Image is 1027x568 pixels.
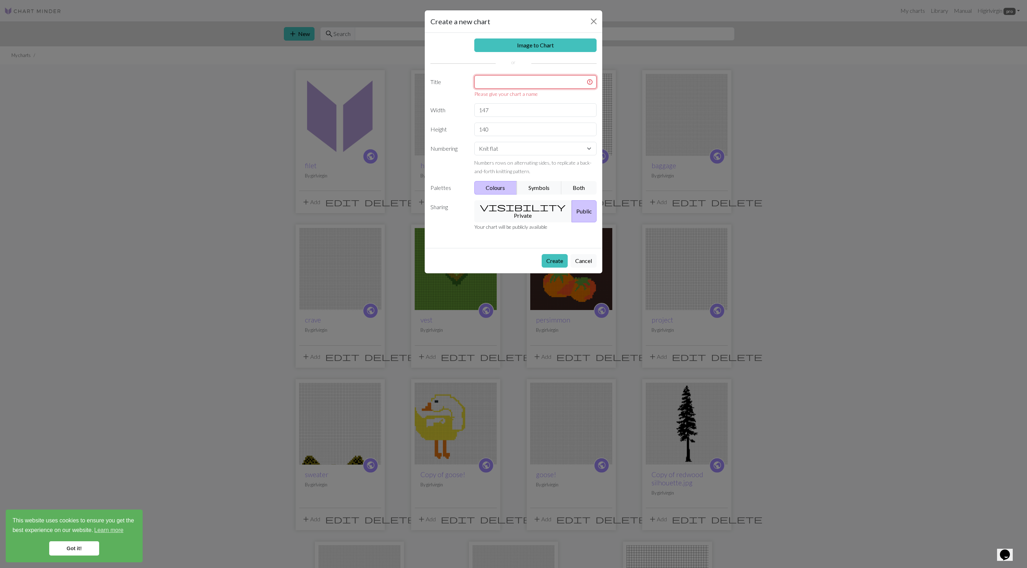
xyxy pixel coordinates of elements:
span: This website uses cookies to ensure you get the best experience on our website. [12,516,136,536]
small: Numbers rows on alternating sides, to replicate a back-and-forth knitting pattern. [474,160,592,174]
button: Symbols [517,181,562,195]
button: Create [542,254,568,268]
label: Title [426,75,470,98]
label: Palettes [426,181,470,195]
iframe: chat widget [997,539,1020,561]
a: dismiss cookie message [49,541,99,556]
div: Please give your chart a name [474,90,597,98]
small: Your chart will be publicly available [474,224,547,230]
button: Close [588,16,599,27]
button: Private [474,200,572,222]
a: Image to Chart [474,38,597,52]
span: visibility [480,202,566,212]
button: Cancel [571,254,597,268]
h5: Create a new chart [430,16,490,27]
label: Numbering [426,142,470,175]
label: Sharing [426,200,470,222]
button: Public [572,200,597,222]
a: learn more about cookies [93,525,124,536]
button: Both [561,181,597,195]
button: Colours [474,181,517,195]
div: cookieconsent [6,510,143,562]
label: Height [426,123,470,136]
label: Width [426,103,470,117]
